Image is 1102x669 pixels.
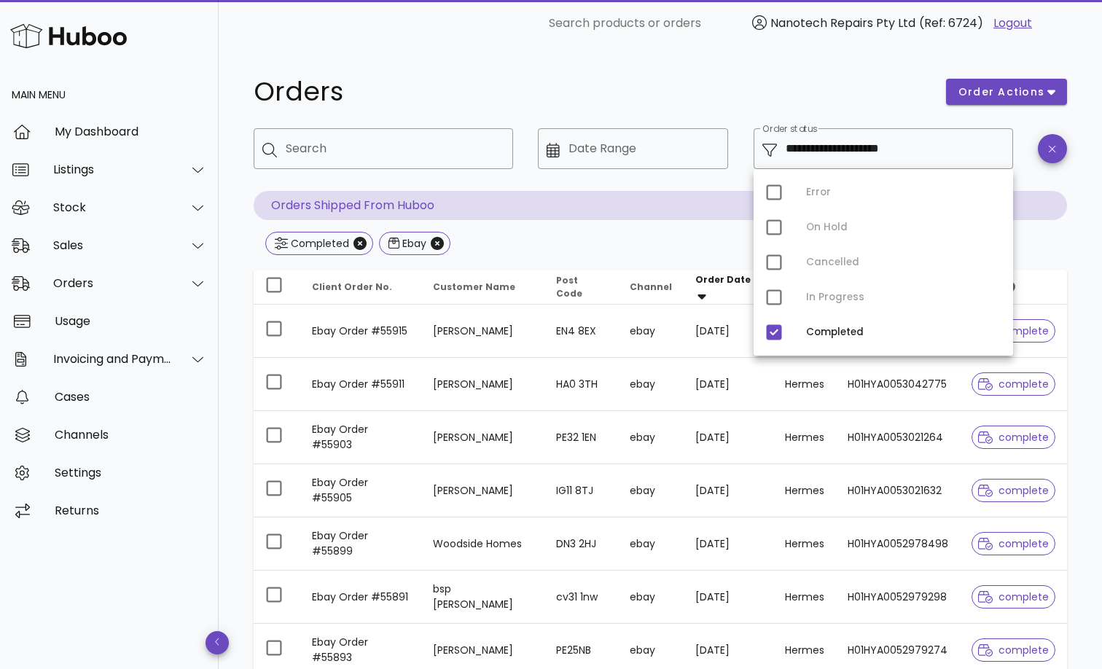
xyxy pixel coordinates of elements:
td: Ebay Order #55911 [300,358,421,411]
span: Order Date [695,273,751,286]
td: HA0 3TH [544,358,618,411]
a: Logout [993,15,1032,32]
td: [PERSON_NAME] [421,358,544,411]
td: H01HYA0053021264 [836,411,960,464]
td: bsp [PERSON_NAME] [421,571,544,624]
span: Channel [630,281,672,293]
td: Hermes [773,571,836,624]
th: Post Code [544,270,618,305]
span: Nanotech Repairs Pty Ltd [770,15,915,31]
label: Order status [762,124,817,135]
td: H01HYA0053021632 [836,464,960,517]
div: Completed [806,326,1001,338]
td: DN3 2HJ [544,517,618,571]
span: (Ref: 6724) [919,15,983,31]
td: H01HYA0052978498 [836,517,960,571]
td: Ebay Order #55903 [300,411,421,464]
div: Completed [288,236,349,251]
td: Woodside Homes [421,517,544,571]
td: [DATE] [684,411,774,464]
span: complete [978,485,1049,496]
p: Orders Shipped From Huboo [254,191,1067,220]
div: Settings [55,466,207,480]
td: Hermes [773,411,836,464]
td: Hermes [773,517,836,571]
td: Hermes [773,358,836,411]
span: Customer Name [433,281,515,293]
div: Ebay [399,236,426,251]
td: PE32 1EN [544,411,618,464]
span: complete [978,592,1049,602]
td: [PERSON_NAME] [421,305,544,358]
td: [PERSON_NAME] [421,411,544,464]
td: ebay [618,411,684,464]
h1: Orders [254,79,929,105]
td: Ebay Order #55915 [300,305,421,358]
td: [PERSON_NAME] [421,464,544,517]
img: Huboo Logo [10,20,127,52]
td: IG11 8TJ [544,464,618,517]
div: Orders [53,276,172,290]
div: Sales [53,238,172,252]
td: Ebay Order #55905 [300,464,421,517]
div: Invoicing and Payments [53,352,172,366]
div: Returns [55,504,207,517]
button: order actions [946,79,1067,105]
td: cv31 1nw [544,571,618,624]
td: Ebay Order #55899 [300,517,421,571]
div: Channels [55,428,207,442]
span: Post Code [556,274,582,300]
th: Order Date: Sorted descending. Activate to remove sorting. [684,270,774,305]
span: complete [978,379,1049,389]
span: Client Order No. [312,281,392,293]
td: ebay [618,464,684,517]
button: Close [353,237,367,250]
th: Client Order No. [300,270,421,305]
td: Hermes [773,464,836,517]
button: Close [431,237,444,250]
div: My Dashboard [55,125,207,138]
div: Listings [53,163,172,176]
th: Status [960,270,1067,305]
td: EN4 8EX [544,305,618,358]
td: ebay [618,571,684,624]
span: complete [978,539,1049,549]
td: H01HYA0053042775 [836,358,960,411]
div: Usage [55,314,207,328]
span: complete [978,432,1049,442]
th: Customer Name [421,270,544,305]
td: H01HYA0052979298 [836,571,960,624]
td: [DATE] [684,571,774,624]
span: complete [978,645,1049,655]
div: Cases [55,390,207,404]
td: [DATE] [684,305,774,358]
span: complete [978,326,1049,336]
div: Stock [53,200,172,214]
td: [DATE] [684,464,774,517]
th: Channel [618,270,684,305]
td: ebay [618,358,684,411]
td: [DATE] [684,517,774,571]
td: Ebay Order #55891 [300,571,421,624]
span: order actions [958,85,1045,100]
td: [DATE] [684,358,774,411]
td: ebay [618,305,684,358]
td: ebay [618,517,684,571]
